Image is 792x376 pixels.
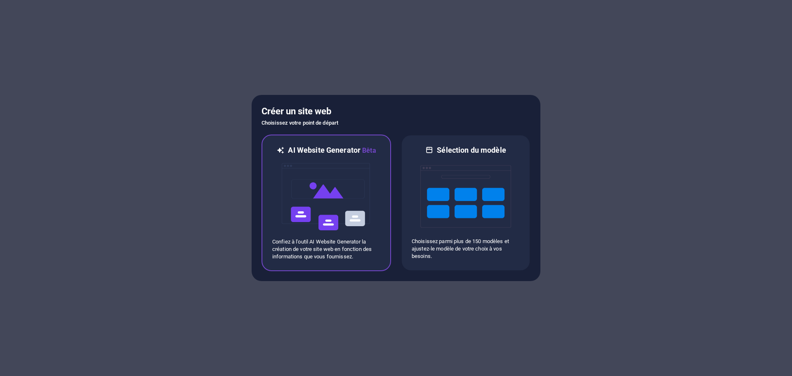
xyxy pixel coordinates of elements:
[262,105,530,118] h5: Créer un site web
[262,135,391,271] div: AI Website GeneratorBêtaaiConfiez à l'outil AI Website Generator la création de votre site web en...
[288,145,376,156] h6: AI Website Generator
[401,135,530,271] div: Sélection du modèleChoisissez parmi plus de 150 modèles et ajustez-le modèle de votre choix à vos...
[361,147,376,154] span: Bêta
[262,118,530,128] h6: Choisissez votre point de départ
[281,156,372,238] img: ai
[272,238,380,260] p: Confiez à l'outil AI Website Generator la création de votre site web en fonction des informations...
[412,238,520,260] p: Choisissez parmi plus de 150 modèles et ajustez-le modèle de votre choix à vos besoins.
[437,145,506,155] h6: Sélection du modèle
